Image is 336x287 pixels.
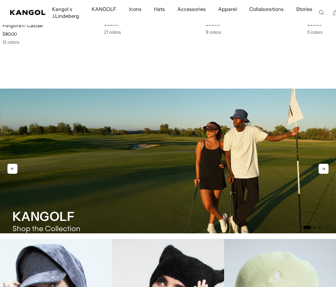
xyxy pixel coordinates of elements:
h5: Shop the Collection [12,225,80,234]
a: Kangol [10,10,46,15]
div: 21 colors [104,29,203,35]
div: 12 colors [2,39,102,45]
button: Go to slide 3 [318,226,321,229]
p: Furgora® Casual [2,22,102,29]
ul: Select a slide to show [303,225,321,230]
span: $80.00 [2,31,17,37]
div: 9 colors [206,29,305,35]
strong: KANGOLF [12,209,75,224]
button: Go to slide 2 [313,226,316,229]
button: Go to slide 1 [303,226,311,229]
summary: Search here [319,10,324,15]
